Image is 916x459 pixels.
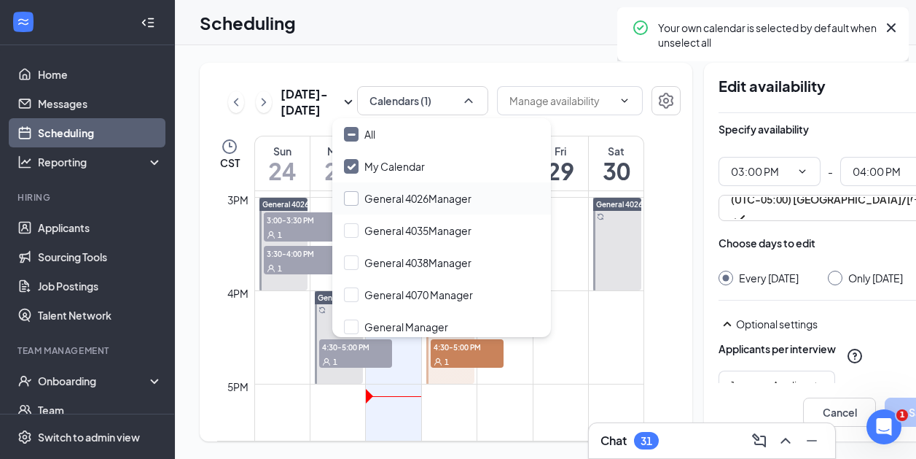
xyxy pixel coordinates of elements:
[731,210,748,228] svg: Checkmark
[17,155,32,169] svg: Analysis
[658,19,877,50] div: Your own calendar is selected by default when unselect all
[310,144,365,158] div: Mon
[846,347,864,365] svg: QuestionInfo
[17,430,32,444] svg: Settings
[38,374,150,388] div: Onboarding
[431,339,504,354] span: 4:30-5:00 PM
[796,166,808,177] svg: ChevronDown
[896,409,908,421] span: 1
[318,306,326,314] svg: Sync
[533,158,588,183] h1: 29
[255,136,310,190] a: August 24, 2025
[748,429,771,452] button: ComposeMessage
[719,122,809,136] div: Specify availability
[357,86,488,115] button: Calendars (1)ChevronUp
[267,231,275,239] svg: User
[220,155,240,170] span: CST
[278,230,282,240] span: 1
[281,86,340,118] h3: [DATE] - [DATE]
[509,93,613,109] input: Manage availability
[533,144,588,158] div: Fri
[589,136,643,190] a: August 30, 2025
[651,86,681,115] button: Settings
[224,192,251,208] div: 3pm
[719,236,815,250] div: Choose days to edit
[262,200,341,209] span: General 4026Manager
[322,358,331,366] svg: User
[38,60,163,89] a: Home
[17,374,32,388] svg: UserCheck
[310,158,365,183] h1: 25
[866,409,901,444] iframe: Intercom live chat
[229,93,243,111] svg: ChevronLeft
[777,432,794,450] svg: ChevronUp
[310,136,365,190] a: August 25, 2025
[264,246,337,261] span: 3:30-4:00 PM
[596,200,675,209] span: General 4026Manager
[264,212,337,227] span: 3:00-3:30 PM
[589,158,643,183] h1: 30
[333,357,337,367] span: 1
[619,95,630,107] svg: ChevronDown
[641,435,652,447] div: 31
[774,429,797,452] button: ChevronUp
[651,86,681,118] a: Settings
[267,264,275,273] svg: User
[719,342,836,356] div: Applicants per interview
[589,144,643,158] div: Sat
[445,357,449,367] span: 1
[340,93,357,111] svg: SmallChevronDown
[803,432,821,450] svg: Minimize
[461,93,476,108] svg: ChevronUp
[17,191,160,204] div: Hiring
[882,19,900,36] svg: Cross
[38,396,163,425] a: Team
[533,136,588,190] a: August 29, 2025
[16,15,31,29] svg: WorkstreamLogo
[38,271,163,301] a: Job Postings
[38,242,163,271] a: Sourcing Tools
[657,92,675,109] svg: Settings
[221,138,238,155] svg: Clock
[848,271,903,285] div: Only [DATE]
[597,213,604,220] svg: Sync
[600,433,627,449] h3: Chat
[255,158,310,183] h1: 24
[434,358,442,366] svg: User
[255,144,310,158] div: Sun
[278,263,282,274] span: 1
[38,301,163,330] a: Talent Network
[772,377,823,393] div: Applicants
[38,155,163,169] div: Reporting
[38,89,163,118] a: Messages
[224,379,251,395] div: 5pm
[38,118,163,147] a: Scheduling
[318,293,396,302] span: General 4026Manager
[739,271,799,285] div: Every [DATE]
[800,429,823,452] button: Minimize
[256,91,272,113] button: ChevronRight
[228,91,244,113] button: ChevronLeft
[38,213,163,242] a: Applicants
[17,344,160,357] div: Team Management
[632,19,649,36] svg: CheckmarkCircle
[38,430,140,444] div: Switch to admin view
[141,15,155,30] svg: Collapse
[719,315,736,333] svg: SmallChevronUp
[751,432,768,450] svg: ComposeMessage
[803,398,876,427] button: Cancel
[319,339,392,354] span: 4:30-5:00 PM
[224,285,251,301] div: 4pm
[200,10,296,35] h1: Scheduling
[257,93,271,111] svg: ChevronRight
